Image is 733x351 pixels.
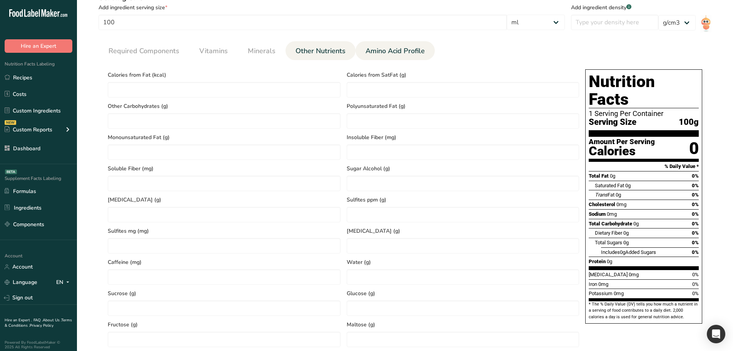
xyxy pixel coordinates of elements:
span: Saturated Fat [595,183,624,188]
span: 0g [625,183,631,188]
div: Add ingredient serving size [99,3,565,12]
span: Sucrose (g) [108,289,341,297]
i: Trans [595,192,608,198]
div: Calories [589,146,655,157]
span: Maltose (g) [347,321,579,329]
span: Polyunsaturated Fat (g) [347,102,579,110]
div: 1 Serving Per Container [589,110,699,118]
span: Sulfites ppm (g) [347,196,579,204]
span: Iron [589,281,597,287]
div: 0 [689,138,699,159]
span: 0mg [614,291,624,296]
span: [MEDICAL_DATA] (g) [108,196,341,204]
div: BETA [5,170,17,174]
span: [MEDICAL_DATA] (g) [347,227,579,235]
div: NEW [5,120,16,125]
span: 0% [692,192,699,198]
input: Type your density here [571,15,658,30]
span: Fructose (g) [108,321,341,329]
span: 0g [607,259,612,264]
span: 0g [623,230,629,236]
a: FAQ . [33,317,43,323]
span: Glucose (g) [347,289,579,297]
div: Powered By FoodLabelMaker © 2025 All Rights Reserved [5,340,72,349]
span: 0% [692,281,699,287]
span: 0% [692,240,699,245]
span: Required Components [109,46,179,56]
span: 0% [692,272,699,277]
span: 0% [692,249,699,255]
span: Other Nutrients [296,46,346,56]
span: 0% [692,230,699,236]
span: Includes Added Sugars [601,249,656,255]
div: Amount Per Serving [589,138,655,146]
a: About Us . [43,317,61,323]
span: Protein [589,259,606,264]
span: Minerals [248,46,276,56]
span: Sugar Alcohol (g) [347,165,579,173]
span: Potassium [589,291,613,296]
span: 0g [616,192,621,198]
span: 0% [692,291,699,296]
span: Insoluble Fiber (mg) [347,133,579,141]
span: Sodium [589,211,606,217]
span: 0% [692,221,699,227]
span: Monounsaturated Fat (g) [108,133,341,141]
span: [MEDICAL_DATA] [589,272,628,277]
button: Hire an Expert [5,39,72,53]
span: Sulfites mg (mg) [108,227,341,235]
input: Type your serving size here [99,15,507,30]
span: 0mg [607,211,617,217]
span: 0% [692,173,699,179]
span: 0% [692,202,699,207]
span: Total Carbohydrate [589,221,632,227]
img: ai-bot.1dcbe71.gif [700,15,711,32]
div: Custom Reports [5,126,52,134]
div: Open Intercom Messenger [707,325,725,343]
span: Amino Acid Profile [366,46,425,56]
span: Fat [595,192,614,198]
a: Privacy Policy [30,323,53,328]
a: Hire an Expert . [5,317,32,323]
span: Calories from Fat (kcal) [108,71,341,79]
span: Water (g) [347,258,579,266]
span: Calories from SatFat (g) [347,71,579,79]
span: Total Fat [589,173,609,179]
span: Dietary Fiber [595,230,622,236]
span: 0g [620,249,625,255]
div: EN [56,278,72,287]
span: Cholesterol [589,202,615,207]
span: 0% [692,211,699,217]
div: Add ingredient density [571,3,658,12]
span: 100g [679,118,699,127]
span: 0g [633,221,639,227]
span: Vitamins [199,46,228,56]
a: Terms & Conditions . [5,317,72,328]
a: Language [5,275,37,289]
span: Caffeine (mg) [108,258,341,266]
section: % Daily Value * [589,162,699,171]
span: 0g [610,173,615,179]
span: Total Sugars [595,240,622,245]
span: Soluble Fiber (mg) [108,165,341,173]
span: 0g [623,240,629,245]
span: Serving Size [589,118,636,127]
span: 0mg [616,202,626,207]
span: 0mg [598,281,608,287]
h1: Nutrition Facts [589,73,699,108]
span: 0mg [629,272,639,277]
span: Other Carbohydrates (g) [108,102,341,110]
span: 0% [692,183,699,188]
section: * The % Daily Value (DV) tells you how much a nutrient in a serving of food contributes to a dail... [589,301,699,320]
